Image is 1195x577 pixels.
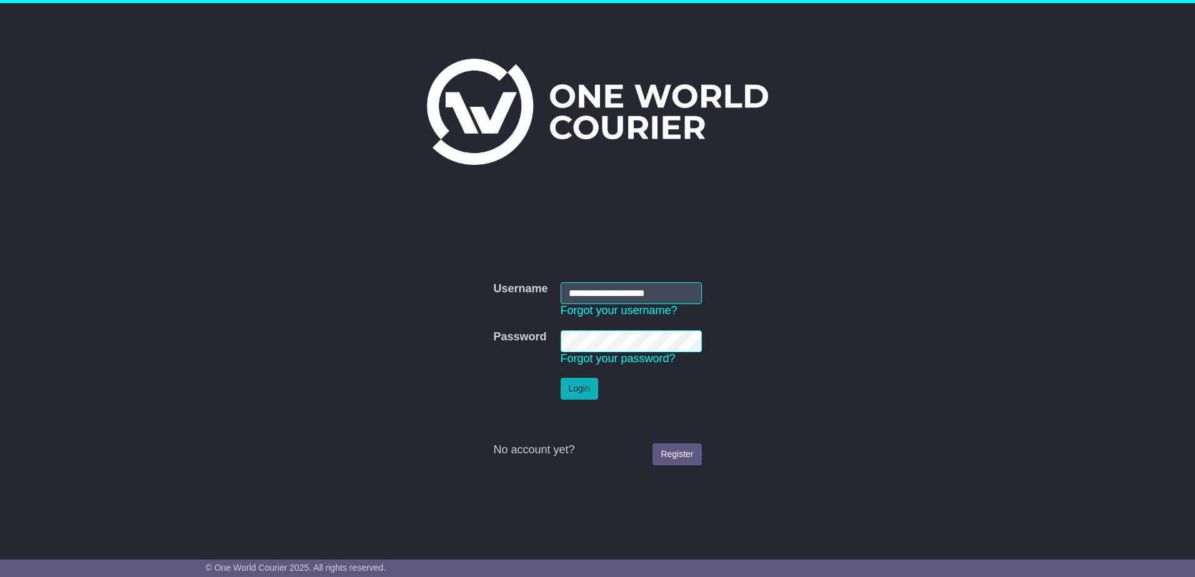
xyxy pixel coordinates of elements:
span: © One World Courier 2025. All rights reserved. [206,563,386,573]
label: Password [493,330,546,344]
a: Forgot your username? [561,304,677,317]
img: One World [427,59,768,165]
div: No account yet? [493,443,701,457]
a: Forgot your password? [561,352,676,365]
label: Username [493,282,547,296]
button: Login [561,378,598,400]
a: Register [652,443,701,465]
